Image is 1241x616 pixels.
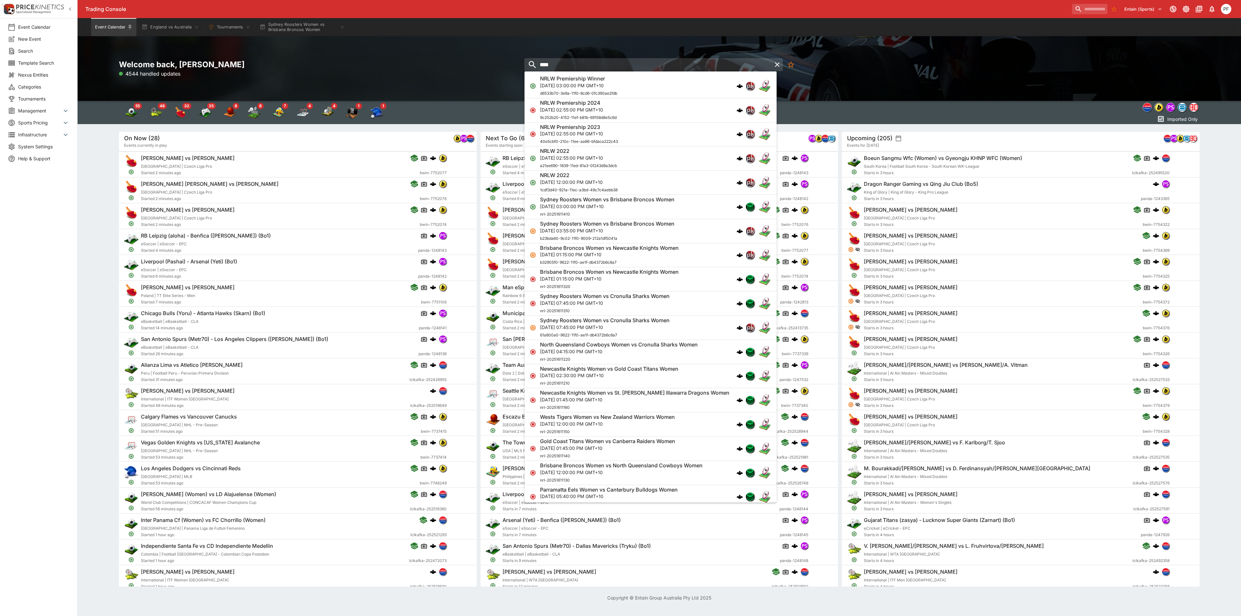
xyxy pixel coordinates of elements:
[1072,4,1108,14] input: search
[321,106,334,119] div: Cricket
[781,402,808,409] span: bwin-7737340
[1153,310,1159,316] img: logo-cerberus.svg
[141,336,328,343] h6: San Antonio Spurs (Metr70) - Los Angeles Clippers ([PERSON_NAME]) (Bo1)
[124,180,138,194] img: table_tennis.png
[430,362,436,368] img: logo-cerberus.svg
[801,310,808,317] img: lclkafka.png
[801,361,808,368] img: pandascore.png
[1109,4,1119,14] button: No Bookmarks
[801,154,808,162] img: pandascore.png
[418,247,447,254] span: panda-1248143
[1120,4,1166,14] button: Select Tenant
[141,310,265,317] h6: Chicago Bulls (Yoru) - Atlanta Hawks (Skarn) (Bo1)
[791,207,798,213] img: logo-cerberus.svg
[124,387,138,401] img: tennis.png
[1162,335,1169,343] img: bwin.png
[439,335,446,343] img: pandascore.png
[737,131,743,137] img: logo-cerberus.svg
[503,232,596,239] h6: [PERSON_NAME] vs [PERSON_NAME]
[346,106,359,119] img: tv_specials
[410,402,447,409] span: lclkafka-252519649
[248,106,260,119] div: Badminton
[758,418,771,431] img: rugby_league.png
[141,181,279,187] h6: [PERSON_NAME] [PERSON_NAME] vs [PERSON_NAME]
[746,130,754,138] img: pricekinetics.png
[430,439,436,446] img: logo-cerberus.svg
[420,221,447,228] span: bwin-7752074
[439,232,446,239] img: pandascore.png
[1167,116,1198,122] p: Imported Only
[439,387,446,394] img: lclkafka.png
[182,103,191,109] span: 32
[124,206,138,220] img: table_tennis.png
[746,323,754,332] img: pricekinetics.png
[1190,103,1198,112] img: championdata.png
[1153,413,1159,420] img: logo-cerberus.svg
[828,135,835,142] img: betradar.png
[430,413,436,420] img: logo-cerberus.svg
[864,310,958,317] h6: [PERSON_NAME] vs [PERSON_NAME]
[380,103,387,109] span: 1
[781,273,808,280] span: bwin-7752074
[149,106,162,119] div: Tennis
[737,179,743,186] img: logo-cerberus.svg
[847,206,861,220] img: table_tennis.png
[430,284,436,291] img: logo-cerberus.svg
[248,106,260,119] img: badminton
[223,106,236,119] img: basketball
[746,202,754,211] img: nrl.png
[758,152,771,165] img: rugby_league.png
[439,310,446,317] img: pandascore.png
[746,299,754,308] img: nrl.png
[1178,103,1187,112] div: betradar
[1153,155,1159,161] img: logo-cerberus.svg
[801,413,808,420] img: lclkafka.png
[141,388,235,394] h6: [PERSON_NAME] vs [PERSON_NAME]
[430,336,436,342] img: logo-cerberus.svg
[141,284,235,291] h6: [PERSON_NAME] vs [PERSON_NAME]
[847,154,861,168] img: soccer.png
[198,106,211,119] div: Esports
[503,413,595,420] h6: Escazu Escoba vs CBA The Academy
[419,325,447,331] span: panda-1248141
[486,206,500,220] img: table_tennis.png
[370,106,383,119] div: Baseball
[746,420,754,429] img: nrl.png
[737,228,743,234] img: logo-cerberus.svg
[864,388,958,394] h6: [PERSON_NAME] vs [PERSON_NAME]
[758,176,771,189] img: rugby_league.png
[847,387,861,401] img: table_tennis.png
[1162,361,1169,368] img: lclkafka.png
[746,275,754,283] img: nrl.png
[864,258,958,265] h6: [PERSON_NAME] vs [PERSON_NAME]
[815,135,822,142] img: bwin.png
[746,372,754,380] img: nrl.png
[486,387,500,401] img: ice_hockey.png
[746,81,754,90] img: pricekinetics.png
[486,439,500,453] img: soccer.png
[781,221,808,228] span: bwin-7752076
[758,200,771,213] img: rugby_league.png
[780,299,808,305] span: panda-1242813
[460,135,467,142] img: pandascore.png
[758,249,771,261] img: rugby_league.png
[119,59,477,69] h2: Welcome back, [PERSON_NAME]
[91,18,136,36] button: Event Calendar
[486,361,500,375] img: esports.png
[864,232,958,239] h6: [PERSON_NAME] vs [PERSON_NAME]
[138,18,203,36] button: England vs Australia
[1153,336,1159,342] img: logo-cerberus.svg
[141,439,260,446] h6: Vegas Golden Knights vs [US_STATE] Avalanche
[1153,181,1159,187] img: logo-cerberus.svg
[847,413,861,427] img: table_tennis.png
[141,207,235,213] h6: [PERSON_NAME] vs [PERSON_NAME]
[282,103,288,109] span: 7
[486,413,500,427] img: basketball.png
[297,106,310,119] div: Ice Hockey
[1190,135,1197,142] img: championdata.png
[2,3,15,16] img: PriceKinetics Logo
[430,207,436,213] img: logo-cerberus.svg
[746,106,754,114] img: pricekinetics.png
[355,103,362,109] span: 1
[430,310,436,316] img: logo-cerberus.svg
